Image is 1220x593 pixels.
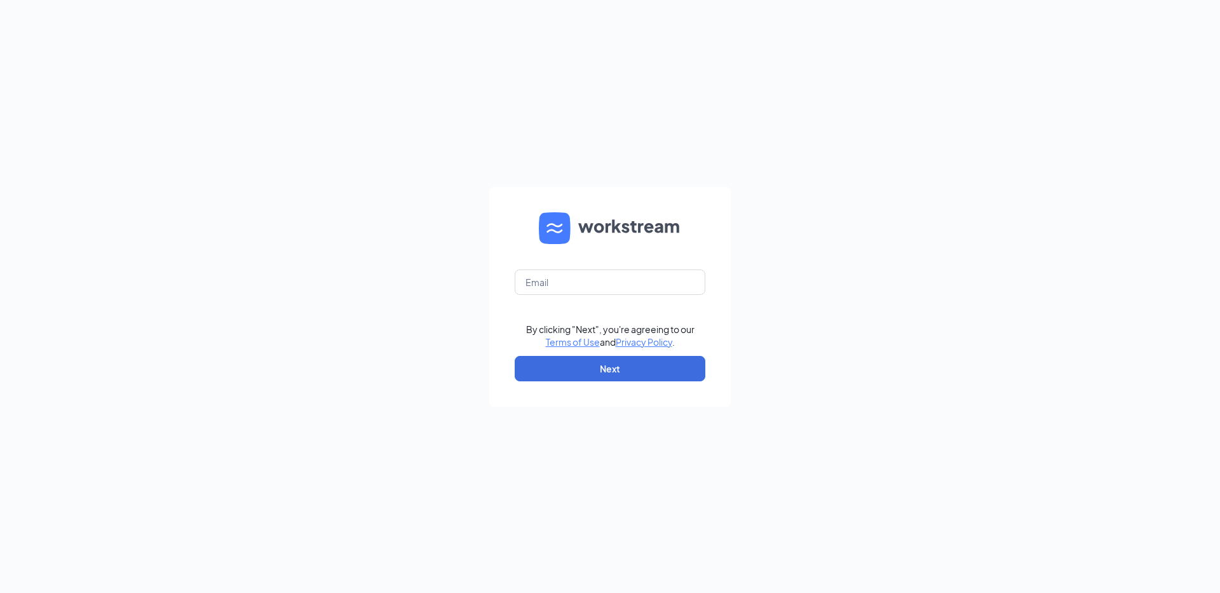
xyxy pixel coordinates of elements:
a: Privacy Policy [616,336,672,348]
input: Email [515,269,705,295]
button: Next [515,356,705,381]
img: WS logo and Workstream text [539,212,681,244]
a: Terms of Use [546,336,600,348]
div: By clicking "Next", you're agreeing to our and . [526,323,695,348]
